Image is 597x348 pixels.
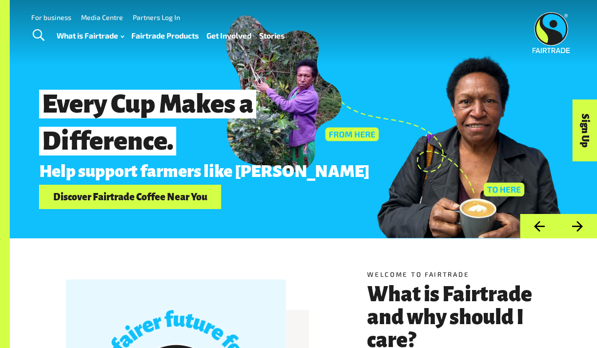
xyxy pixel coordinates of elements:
[558,214,597,239] button: Next
[39,163,478,181] p: Help support farmers like [PERSON_NAME]
[31,13,71,21] a: For business
[532,12,570,53] img: Fairtrade Australia New Zealand logo
[81,13,123,21] a: Media Centre
[131,29,199,42] a: Fairtrade Products
[26,23,50,48] a: Toggle Search
[206,29,251,42] a: Get Involved
[39,185,221,210] a: Discover Fairtrade Coffee Near You
[367,270,541,279] h5: Welcome to Fairtrade
[520,214,558,239] button: Previous
[259,29,285,42] a: Stories
[133,13,180,21] a: Partners Log In
[39,90,256,155] span: Every Cup Makes a Difference.
[57,29,124,42] a: What is Fairtrade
